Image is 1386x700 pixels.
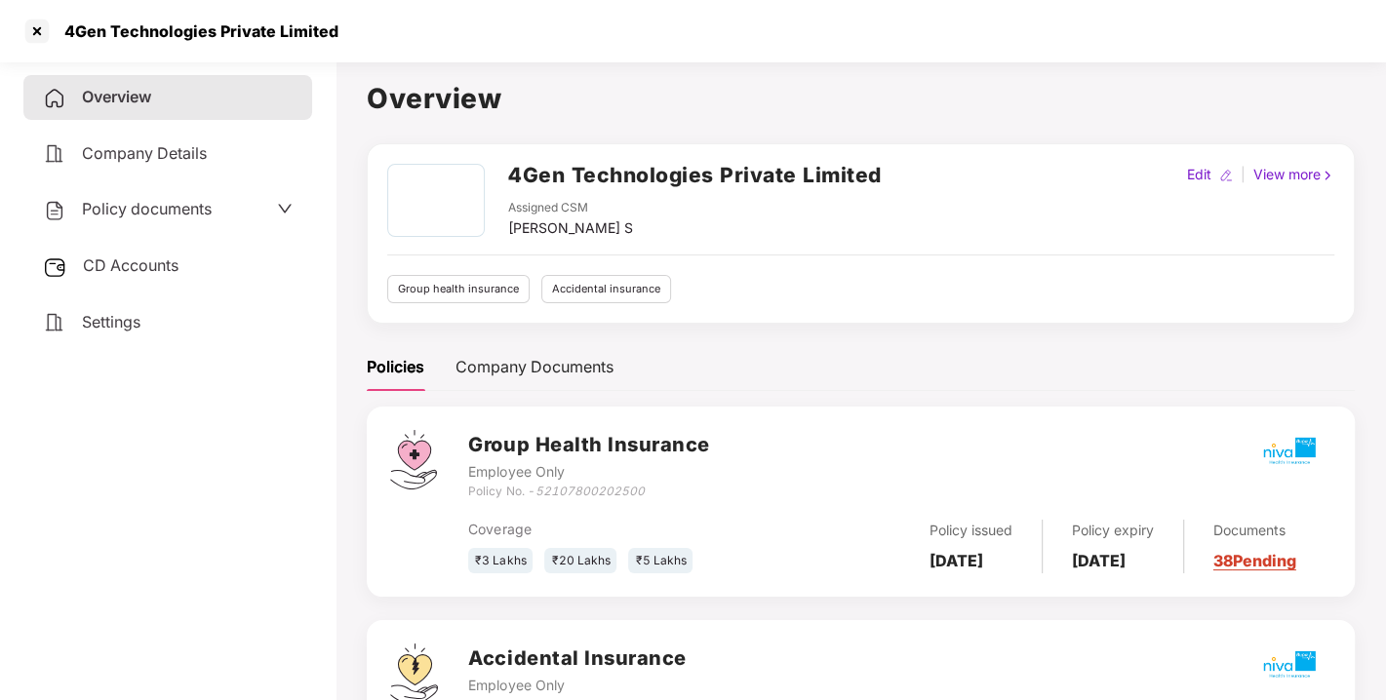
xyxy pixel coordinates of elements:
[628,548,693,574] div: ₹5 Lakhs
[1213,520,1296,541] div: Documents
[541,275,671,303] div: Accidental insurance
[1072,551,1126,570] b: [DATE]
[367,355,424,379] div: Policies
[930,520,1012,541] div: Policy issued
[43,199,66,222] img: svg+xml;base64,PHN2ZyB4bWxucz0iaHR0cDovL3d3dy53My5vcmcvMjAwMC9zdmciIHdpZHRoPSIyNCIgaGVpZ2h0PSIyNC...
[930,551,983,570] b: [DATE]
[468,675,686,696] div: Employee Only
[1213,551,1296,570] a: 38 Pending
[1255,630,1324,698] img: mbhicl.png
[390,430,437,489] img: svg+xml;base64,PHN2ZyB4bWxucz0iaHR0cDovL3d3dy53My5vcmcvMjAwMC9zdmciIHdpZHRoPSI0Ny43MTQiIGhlaWdodD...
[544,548,616,574] div: ₹20 Lakhs
[508,199,633,217] div: Assigned CSM
[53,21,338,41] div: 4Gen Technologies Private Limited
[43,255,67,279] img: svg+xml;base64,PHN2ZyB3aWR0aD0iMjUiIGhlaWdodD0iMjQiIHZpZXdCb3g9IjAgMCAyNSAyNCIgZmlsbD0ibm9uZSIgeG...
[277,201,293,216] span: down
[1072,520,1154,541] div: Policy expiry
[1183,164,1215,185] div: Edit
[508,217,633,239] div: [PERSON_NAME] S
[43,311,66,334] img: svg+xml;base64,PHN2ZyB4bWxucz0iaHR0cDovL3d3dy53My5vcmcvMjAwMC9zdmciIHdpZHRoPSIyNCIgaGVpZ2h0PSIyNC...
[1219,169,1233,182] img: editIcon
[455,355,614,379] div: Company Documents
[1249,164,1338,185] div: View more
[468,430,709,460] h3: Group Health Insurance
[82,199,212,218] span: Policy documents
[535,484,644,498] i: 52107800202500
[367,77,1355,120] h1: Overview
[82,312,140,331] span: Settings
[1321,169,1334,182] img: rightIcon
[468,519,756,540] div: Coverage
[82,87,151,106] span: Overview
[387,275,530,303] div: Group health insurance
[83,255,178,275] span: CD Accounts
[1237,164,1249,185] div: |
[468,483,709,501] div: Policy No. -
[468,461,709,483] div: Employee Only
[468,643,686,674] h3: Accidental Insurance
[82,143,207,163] span: Company Details
[43,142,66,166] img: svg+xml;base64,PHN2ZyB4bWxucz0iaHR0cDovL3d3dy53My5vcmcvMjAwMC9zdmciIHdpZHRoPSIyNCIgaGVpZ2h0PSIyNC...
[1255,416,1324,485] img: mbhicl.png
[468,548,533,574] div: ₹3 Lakhs
[43,87,66,110] img: svg+xml;base64,PHN2ZyB4bWxucz0iaHR0cDovL3d3dy53My5vcmcvMjAwMC9zdmciIHdpZHRoPSIyNCIgaGVpZ2h0PSIyNC...
[508,159,882,191] h2: 4Gen Technologies Private Limited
